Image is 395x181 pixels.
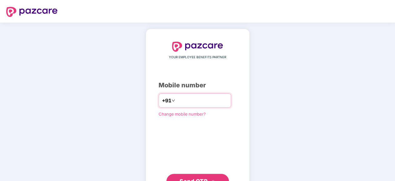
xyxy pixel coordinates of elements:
span: YOUR EMPLOYEE BENEFITS PARTNER [169,55,226,60]
span: +91 [162,97,171,105]
a: Change mobile number? [159,111,206,116]
img: logo [172,42,223,52]
img: logo [6,7,58,17]
div: Mobile number [159,80,237,90]
span: down [171,99,175,102]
